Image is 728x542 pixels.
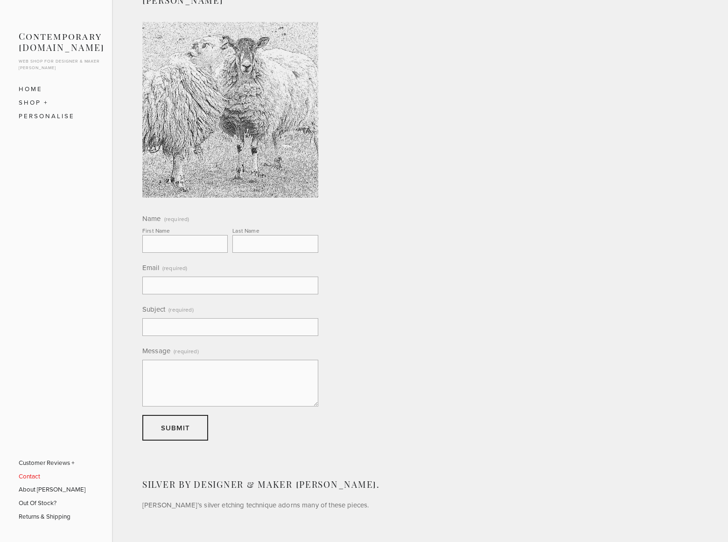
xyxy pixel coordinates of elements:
[19,456,85,470] a: Customer Reviews
[19,58,105,71] p: Web shop for designer & maker [PERSON_NAME]
[142,214,161,223] span: Name
[162,261,188,275] span: (required)
[142,227,170,235] div: First Name
[19,82,93,96] a: Home
[142,415,208,441] button: SubmitSubmit
[232,227,259,235] div: Last Name
[19,109,93,123] a: Personalise
[142,22,318,198] img: "Kissing Sheep" design prototype
[168,303,194,316] span: (required)
[142,499,455,511] p: [PERSON_NAME]’s silver etching technique adorns many of these pieces.
[174,344,199,358] span: (required)
[142,479,455,490] h3: sILVER By Designer & Maker [PERSON_NAME].
[19,30,105,53] a: Contemporary [DOMAIN_NAME]
[19,483,85,496] a: About [PERSON_NAME]
[19,470,85,483] a: Contact
[19,96,93,109] a: SHOP
[19,510,85,523] a: Returns & Shipping
[142,304,165,314] span: Subject
[19,496,85,510] a: Out Of Stock?
[161,423,190,433] span: Submit
[142,263,159,272] span: Email
[142,346,170,356] span: Message
[164,216,189,222] span: (required)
